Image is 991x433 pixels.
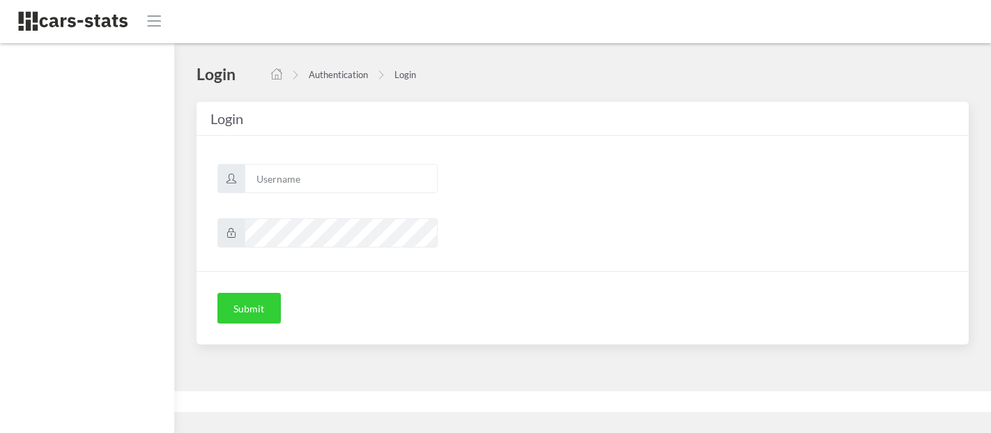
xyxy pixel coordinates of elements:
[245,164,438,193] input: Username
[17,10,129,32] img: navbar brand
[309,69,368,80] a: Authentication
[394,69,416,80] a: Login
[210,110,243,127] span: Login
[217,293,281,324] button: Submit
[197,63,236,84] h4: Login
